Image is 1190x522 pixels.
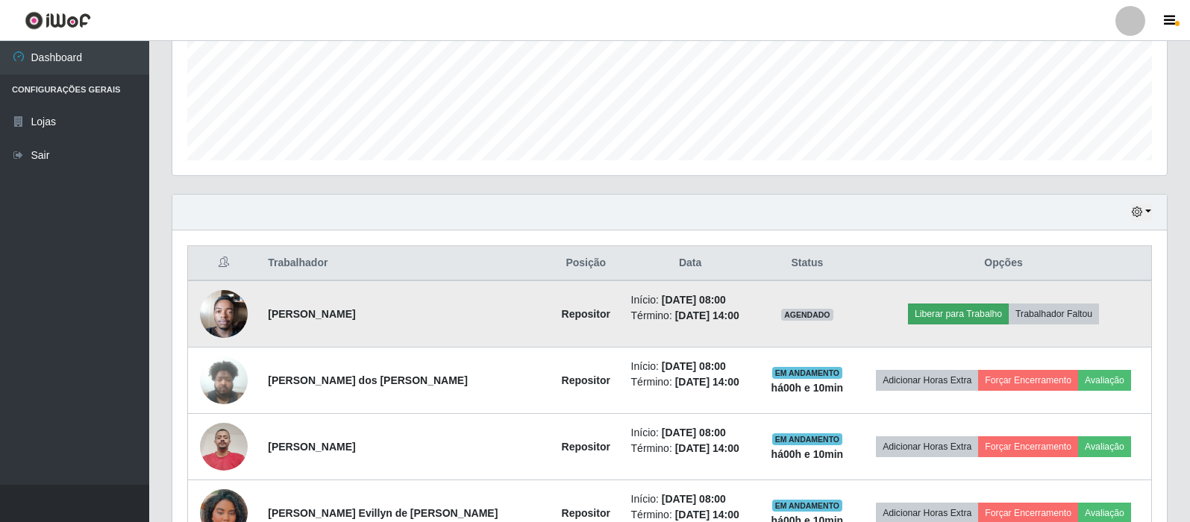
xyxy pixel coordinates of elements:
time: [DATE] 14:00 [675,442,739,454]
span: EM ANDAMENTO [772,433,843,445]
button: Adicionar Horas Extra [876,370,978,391]
strong: Repositor [562,374,610,386]
li: Término: [631,441,750,456]
button: Forçar Encerramento [978,436,1078,457]
button: Avaliação [1078,436,1131,457]
th: Posição [550,246,622,281]
li: Início: [631,425,750,441]
strong: Repositor [562,507,610,519]
img: 1740137875720.jpeg [200,283,248,346]
button: Avaliação [1078,370,1131,391]
strong: há 00 h e 10 min [771,448,844,460]
button: Adicionar Horas Extra [876,436,978,457]
li: Término: [631,374,750,390]
time: [DATE] 08:00 [662,427,726,438]
strong: Repositor [562,441,610,453]
span: EM ANDAMENTO [772,500,843,512]
img: 1748622275930.jpeg [200,348,248,412]
img: 1752325710297.jpeg [200,415,248,479]
li: Início: [631,292,750,308]
time: [DATE] 08:00 [662,294,726,306]
li: Término: [631,308,750,324]
strong: [PERSON_NAME] [268,441,355,453]
button: Liberar para Trabalho [908,304,1009,324]
th: Data [622,246,759,281]
strong: [PERSON_NAME] [268,308,355,320]
th: Trabalhador [259,246,550,281]
li: Início: [631,359,750,374]
button: Forçar Encerramento [978,370,1078,391]
img: CoreUI Logo [25,11,91,30]
th: Opções [856,246,1151,281]
strong: [PERSON_NAME] Evillyn de [PERSON_NAME] [268,507,498,519]
th: Status [759,246,856,281]
time: [DATE] 08:00 [662,493,726,505]
time: [DATE] 14:00 [675,509,739,521]
time: [DATE] 14:00 [675,376,739,388]
time: [DATE] 14:00 [675,309,739,321]
span: AGENDADO [781,309,833,321]
time: [DATE] 08:00 [662,360,726,372]
span: EM ANDAMENTO [772,367,843,379]
strong: [PERSON_NAME] dos [PERSON_NAME] [268,374,468,386]
strong: Repositor [562,308,610,320]
li: Início: [631,491,750,507]
button: Trabalhador Faltou [1009,304,1099,324]
strong: há 00 h e 10 min [771,382,844,394]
